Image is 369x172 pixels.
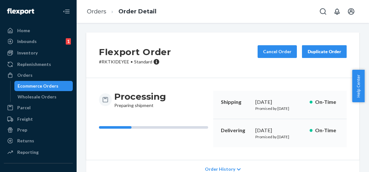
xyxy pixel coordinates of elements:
p: Shipping [221,98,250,106]
p: # RKTKIDEYEE [99,59,171,65]
p: Promised by [DATE] [255,106,305,111]
div: [DATE] [255,98,305,106]
a: Inventory [4,48,73,58]
div: Replenishments [17,61,51,68]
div: Preparing shipment [114,91,166,109]
a: Prep [4,125,73,135]
a: Parcel [4,103,73,113]
a: Reporting [4,147,73,157]
div: Prep [17,127,27,133]
div: Parcel [17,104,31,111]
div: Inventory [17,50,38,56]
p: Promised by [DATE] [255,134,305,140]
div: Freight [17,116,33,122]
div: Wholesale Orders [18,94,56,100]
a: Ecommerce Orders [14,81,73,91]
h3: Processing [114,91,166,102]
p: Delivering [221,127,250,134]
span: Standard [134,59,152,64]
div: Duplicate Order [307,48,341,55]
button: Duplicate Order [302,45,347,58]
button: Open notifications [331,5,343,18]
div: Reporting [17,149,39,155]
div: Orders [17,72,33,78]
button: Cancel Order [258,45,297,58]
h2: Flexport Order [99,45,171,59]
p: On-Time [315,127,339,134]
div: Ecommerce Orders [18,83,58,89]
div: [DATE] [255,127,305,134]
button: Open Search Box [317,5,329,18]
ol: breadcrumbs [82,2,162,21]
a: Returns [4,136,73,146]
button: Close Navigation [60,5,73,18]
div: Returns [17,138,34,144]
a: Inbounds1 [4,36,73,47]
img: Flexport logo [7,8,34,15]
a: Orders [4,70,73,80]
div: Home [17,27,30,34]
p: On-Time [315,98,339,106]
button: Help Center [352,70,365,102]
span: • [131,59,133,64]
a: Order Detail [118,8,156,15]
a: Orders [87,8,106,15]
a: Home [4,25,73,36]
a: Replenishments [4,59,73,69]
button: Open account menu [345,5,358,18]
a: Wholesale Orders [14,92,73,102]
div: 1 [66,38,71,45]
a: Freight [4,114,73,124]
div: Inbounds [17,38,37,45]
